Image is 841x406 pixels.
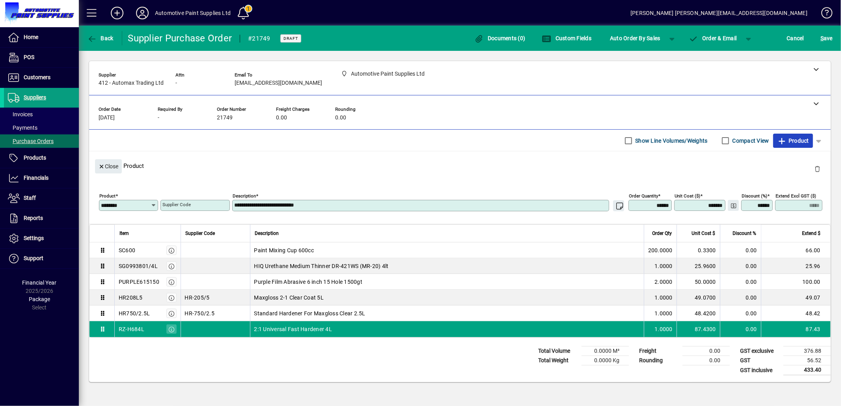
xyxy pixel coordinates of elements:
td: 49.07 [761,290,830,305]
span: Description [255,229,279,238]
td: 2.0000 [644,274,677,290]
span: Products [24,155,46,161]
div: SG0993801/4L [119,262,158,270]
span: Order & Email [689,35,737,41]
a: Products [4,148,79,168]
mat-label: Product [99,193,116,199]
td: 87.43 [761,321,830,337]
td: 25.96 [761,258,830,274]
td: 0.3300 [677,242,720,258]
td: 1.0000 [644,305,677,321]
a: Staff [4,188,79,208]
span: - [158,115,159,121]
span: Discount % [733,229,756,238]
button: Documents (0) [472,31,528,45]
button: Order & Email [685,31,741,45]
span: 0.00 [335,115,346,121]
td: Freight [635,346,682,356]
button: Product [773,134,813,148]
td: 48.4200 [677,305,720,321]
div: #21749 [248,32,270,45]
div: SC600 [119,246,135,254]
a: POS [4,48,79,67]
td: 100.00 [761,274,830,290]
span: [EMAIL_ADDRESS][DOMAIN_NAME] [235,80,322,86]
td: 1.0000 [644,258,677,274]
span: 412 - Automax Trading Ltd [99,80,164,86]
td: 0.00 [720,321,761,337]
mat-label: Supplier Code [162,202,191,207]
td: GST [736,356,783,365]
td: 87.4300 [677,321,720,337]
td: 200.0000 [644,242,677,258]
span: Purple Film Abrasive 6 inch 15 Hole 1500gt [254,278,363,286]
span: Customers [24,74,50,80]
span: Back [87,35,114,41]
span: POS [24,54,34,60]
a: Settings [4,229,79,248]
button: Auto Order By Sales [606,31,664,45]
span: Payments [8,125,37,131]
span: Standard Hardener For Maxgloss Clear 2.5L [254,309,365,317]
div: Supplier Purchase Order [128,32,232,45]
td: 0.00 [682,356,730,365]
td: Total Weight [534,356,582,365]
span: Reports [24,215,43,221]
td: 25.9600 [677,258,720,274]
td: Total Volume [534,346,582,356]
span: Package [29,296,50,302]
button: Delete [808,159,827,178]
button: Add [104,6,130,20]
td: 0.00 [720,258,761,274]
a: Payments [4,121,79,134]
td: 0.00 [720,242,761,258]
span: Custom Fields [542,35,591,41]
mat-label: Order Quantity [629,193,658,199]
div: HR750/2.5L [119,309,150,317]
td: GST inclusive [736,365,783,375]
mat-label: Discount (%) [742,193,767,199]
td: 49.0700 [677,290,720,305]
span: Maxgloss 2-1 Clear Coat 5L [254,294,324,302]
span: Settings [24,235,44,241]
div: Product [89,151,831,180]
td: 0.00 [720,290,761,305]
span: Auto Order By Sales [610,32,660,45]
button: Profile [130,6,155,20]
span: Invoices [8,111,33,117]
span: 2:1 Universal Fast Hardener 4L [254,325,332,333]
td: 0.00 [720,274,761,290]
button: Cancel [785,31,806,45]
span: 0.00 [276,115,287,121]
a: Purchase Orders [4,134,79,148]
button: Change Price Levels [728,200,739,211]
span: Staff [24,195,36,201]
td: 50.0000 [677,274,720,290]
div: HR208L5 [119,294,143,302]
td: HR-750/2.5 [181,305,250,321]
a: Financials [4,168,79,188]
td: HR-205/5 [181,290,250,305]
app-page-header-button: Close [93,162,124,169]
td: 0.00 [720,305,761,321]
td: 433.40 [783,365,831,375]
span: ave [820,32,833,45]
a: Reports [4,209,79,228]
mat-label: Extend excl GST ($) [776,193,816,199]
span: Draft [283,36,298,41]
span: Order Qty [652,229,672,238]
mat-label: Unit Cost ($) [675,193,700,199]
td: 0.0000 M³ [582,346,629,356]
span: Purchase Orders [8,138,54,144]
span: Close [98,160,119,173]
span: Unit Cost $ [692,229,715,238]
span: - [175,80,177,86]
td: 0.0000 Kg [582,356,629,365]
span: Item [119,229,129,238]
span: Extend $ [802,229,820,238]
span: Product [777,134,809,147]
a: Home [4,28,79,47]
span: Financial Year [22,279,57,286]
td: 48.42 [761,305,830,321]
label: Compact View [731,137,769,145]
